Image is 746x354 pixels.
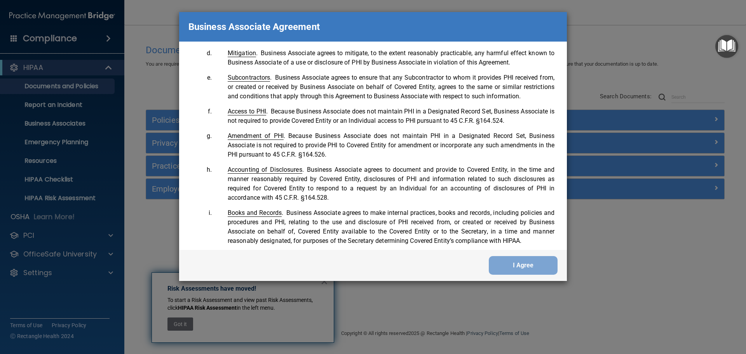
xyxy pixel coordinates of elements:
[213,131,554,159] li: Because Business Associate does not maintain PHI in a Designated Record Set, Business Associate i...
[213,73,554,101] li: Business Associate agrees to ensure that any Subcontractor to whom it provides PHI received from,...
[228,49,256,57] span: Mitigation
[213,49,554,67] li: Business Associate agrees to mitigate, to the extent reasonably practicable, any harmful effect k...
[213,107,554,126] li: Because Business Associate does not maintain PHI in a Designated Record Set, Business Associate i...
[715,35,738,58] button: Open Resource Center
[228,132,284,140] span: Amendment of PHI
[228,49,258,57] span: .
[228,74,270,82] span: Subcontractors
[228,166,304,173] span: .
[228,108,268,115] span: .
[228,108,266,115] span: Access to PHI
[228,132,285,140] span: .
[213,208,554,246] li: Business Associate agrees to make internal practices, books and records, including policies and p...
[228,209,282,217] span: Books and Records
[228,166,302,174] span: Accounting of Disclosures
[188,18,320,35] p: Business Associate Agreement
[228,74,272,81] span: .
[489,256,558,275] button: I Agree
[213,165,554,202] li: Business Associate agrees to document and provide to Covered Entity, in the time and manner reaso...
[228,209,283,216] span: .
